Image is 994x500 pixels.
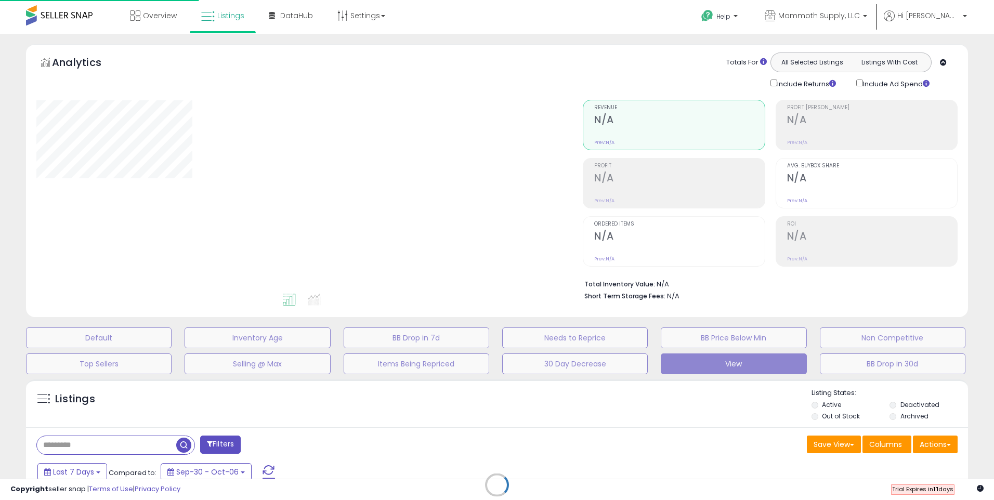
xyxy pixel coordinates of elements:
button: Top Sellers [26,353,172,374]
span: Ordered Items [594,221,764,227]
button: Inventory Age [185,327,330,348]
span: Avg. Buybox Share [787,163,957,169]
button: Items Being Repriced [344,353,489,374]
button: BB Drop in 30d [820,353,965,374]
span: Help [716,12,730,21]
button: All Selected Listings [774,56,851,69]
button: Listings With Cost [851,56,928,69]
small: Prev: N/A [787,139,807,146]
button: Selling @ Max [185,353,330,374]
button: Needs to Reprice [502,327,648,348]
button: Default [26,327,172,348]
a: Hi [PERSON_NAME] [884,10,967,34]
span: Overview [143,10,177,21]
div: Include Ad Spend [848,77,946,89]
small: Prev: N/A [787,198,807,204]
span: Mammoth Supply, LLC [778,10,860,21]
h2: N/A [787,230,957,244]
small: Prev: N/A [594,256,614,262]
button: 30 Day Decrease [502,353,648,374]
span: Hi [PERSON_NAME] [897,10,960,21]
h2: N/A [594,230,764,244]
h2: N/A [787,172,957,186]
b: Short Term Storage Fees: [584,292,665,300]
h2: N/A [594,114,764,128]
span: N/A [667,291,679,301]
span: DataHub [280,10,313,21]
strong: Copyright [10,484,48,494]
button: View [661,353,806,374]
small: Prev: N/A [787,256,807,262]
button: BB Price Below Min [661,327,806,348]
h2: N/A [787,114,957,128]
span: Listings [217,10,244,21]
span: Profit [594,163,764,169]
i: Get Help [701,9,714,22]
span: Revenue [594,105,764,111]
button: BB Drop in 7d [344,327,489,348]
small: Prev: N/A [594,139,614,146]
div: seller snap | | [10,484,180,494]
div: Totals For [726,58,767,68]
b: Total Inventory Value: [584,280,655,288]
li: N/A [584,277,950,290]
span: ROI [787,221,957,227]
button: Non Competitive [820,327,965,348]
a: Help [693,2,748,34]
h5: Analytics [52,55,122,72]
h2: N/A [594,172,764,186]
span: Profit [PERSON_NAME] [787,105,957,111]
div: Include Returns [763,77,848,89]
small: Prev: N/A [594,198,614,204]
